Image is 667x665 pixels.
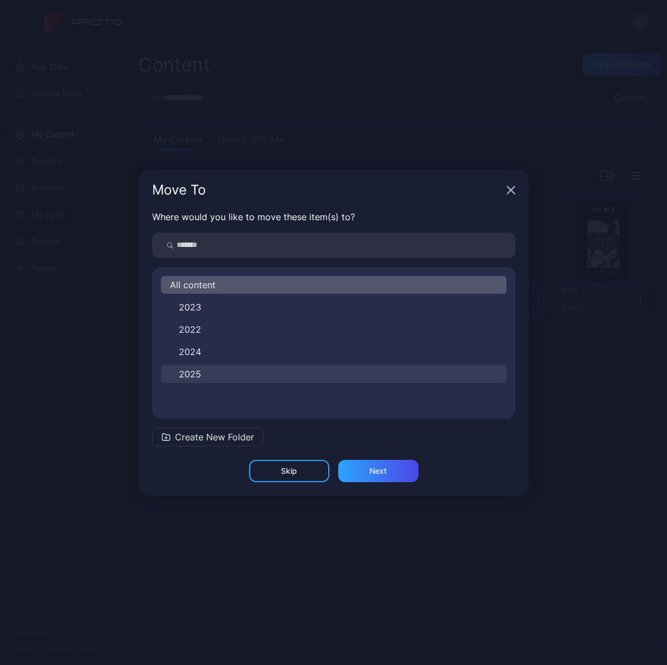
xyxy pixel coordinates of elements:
div: Next [369,467,387,475]
button: Next [338,460,418,482]
button: Skip [249,460,329,482]
span: All content [170,278,216,292]
span: 2023 [179,300,201,314]
span: 2024 [179,345,201,358]
button: 2023 [161,298,507,316]
span: 2022 [179,323,201,336]
span: 2025 [179,367,201,381]
div: Skip [281,467,297,475]
button: 2025 [161,365,507,383]
button: Create New Folder [152,428,264,446]
span: Create New Folder [175,430,254,444]
p: Where would you like to move these item(s) to? [152,210,515,224]
button: 2024 [161,343,507,361]
div: Move To [152,183,502,197]
button: 2022 [161,321,507,338]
